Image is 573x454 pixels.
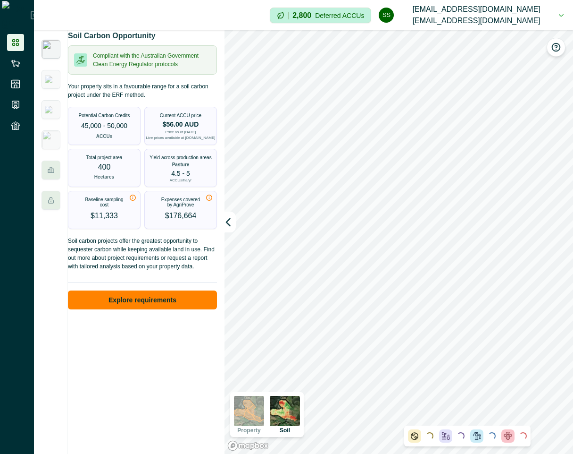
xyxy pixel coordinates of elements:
img: Logo [2,1,31,29]
p: Total project area [86,155,123,160]
img: greenham_never_ever.png [45,106,57,113]
p: ACCUs/ha/yr [170,179,192,182]
p: $56.00 AUD [163,121,199,128]
p: Pasture [172,161,190,168]
a: Live prices available at [DOMAIN_NAME] [146,136,215,140]
img: greenham_logo.png [45,76,57,83]
p: Your property sits in a favourable range for a soil carbon project under the ERF method. [68,82,217,99]
p: Deferred ACCUs [315,12,364,19]
p: $176,664 [165,210,197,222]
p: Potential Carbon Credits [79,113,130,118]
img: insight_carbon.png [42,40,60,59]
p: 45,000 - 50,000 [81,121,127,131]
p: Price as of [DATE] [165,130,196,134]
img: property preview [234,396,264,426]
p: ACCUs [96,133,112,140]
p: $11,333 [91,210,118,222]
p: 4.5 - 5 [171,170,190,177]
p: 400 [98,163,111,171]
img: soil preview [270,396,300,426]
p: Baseline sampling cost [83,197,126,207]
button: Explore requirements [68,291,217,309]
canvas: Map [224,30,573,454]
p: Soil Carbon Opportunity [68,30,156,42]
p: 2,800 [292,12,311,19]
p: Property [237,428,260,433]
img: insight_readygraze.jpg [42,130,60,149]
p: Soil carbon projects offer the greatest opportunity to sequester carbon while keeping available l... [68,237,217,276]
p: Soil [280,428,290,433]
p: Hectares [94,173,114,180]
p: Expenses covered by AgriProve [159,197,203,207]
a: Mapbox logo [227,440,269,451]
p: Compliant with the Australian Government Clean Energy Regulator protocols [93,51,211,69]
p: Yield across production areas [149,155,211,160]
p: Current ACCU price [160,113,201,118]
